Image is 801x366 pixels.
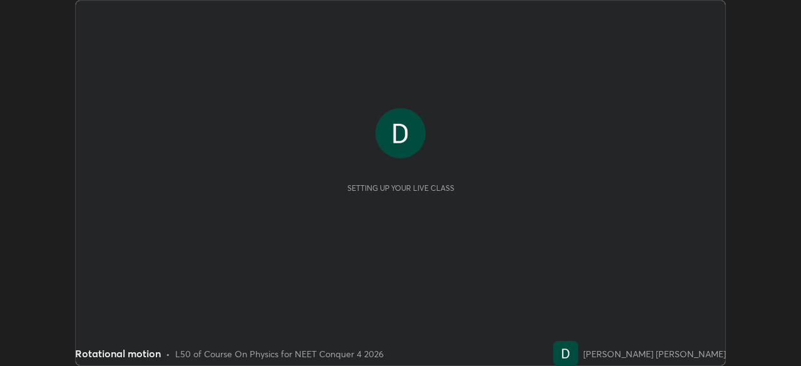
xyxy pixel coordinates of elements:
img: f073bd56f9384c8bb425639622a869c1.jpg [553,341,578,366]
div: • [166,347,170,360]
div: [PERSON_NAME] [PERSON_NAME] [583,347,726,360]
div: L50 of Course On Physics for NEET Conquer 4 2026 [175,347,384,360]
img: f073bd56f9384c8bb425639622a869c1.jpg [375,108,426,158]
div: Setting up your live class [347,183,454,193]
div: Rotational motion [75,346,161,361]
